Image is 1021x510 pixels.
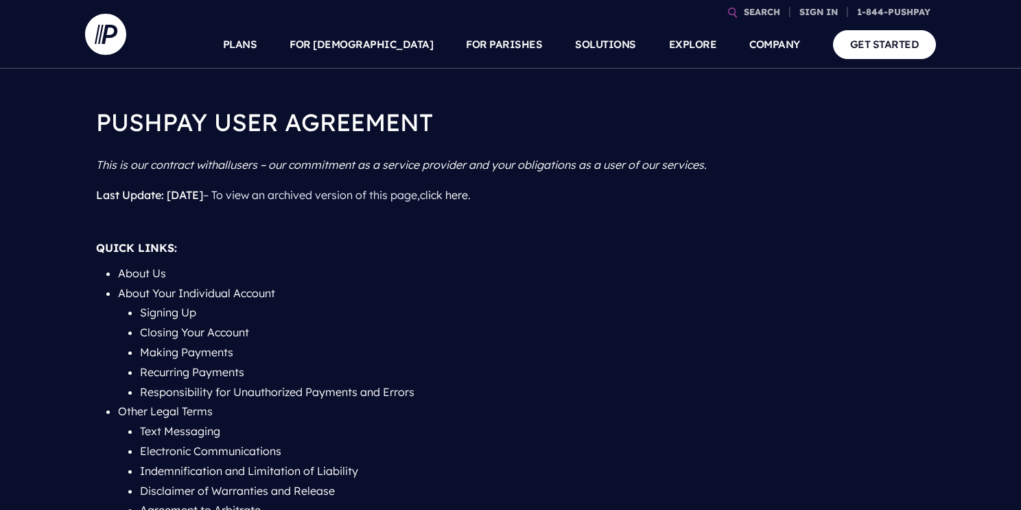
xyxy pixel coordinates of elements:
[749,21,800,69] a: COMPANY
[290,21,433,69] a: FOR [DEMOGRAPHIC_DATA]
[223,21,257,69] a: PLANS
[140,305,196,319] a: Signing Up
[669,21,717,69] a: EXPLORE
[230,158,707,172] i: users – our commitment as a service provider and your obligations as a user of our services.
[140,484,335,498] a: Disclaimer of Warranties and Release
[140,365,244,379] a: Recurring Payments
[466,21,542,69] a: FOR PARISHES
[96,96,925,150] h1: PUSHPAY USER AGREEMENT
[96,180,925,211] p: – To view an archived version of this page, .
[140,385,414,399] a: Responsibility for Unauthorized Payments and Errors
[96,241,177,255] strong: QUICK LINKS:
[96,188,203,202] span: Last Update: [DATE]
[118,266,166,280] a: About Us
[118,286,275,300] a: About Your Individual Account
[420,188,468,202] a: click here
[575,21,636,69] a: SOLUTIONS
[833,30,937,58] a: GET STARTED
[118,404,213,418] a: Other Legal Terms
[140,345,233,359] a: Making Payments
[140,464,358,478] a: Indemnification and Limitation of Liability
[218,158,230,172] i: all
[140,424,220,438] a: Text Messaging
[140,325,249,339] a: Closing Your Account
[140,444,281,458] a: Electronic Communications
[96,158,218,172] i: This is our contract with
